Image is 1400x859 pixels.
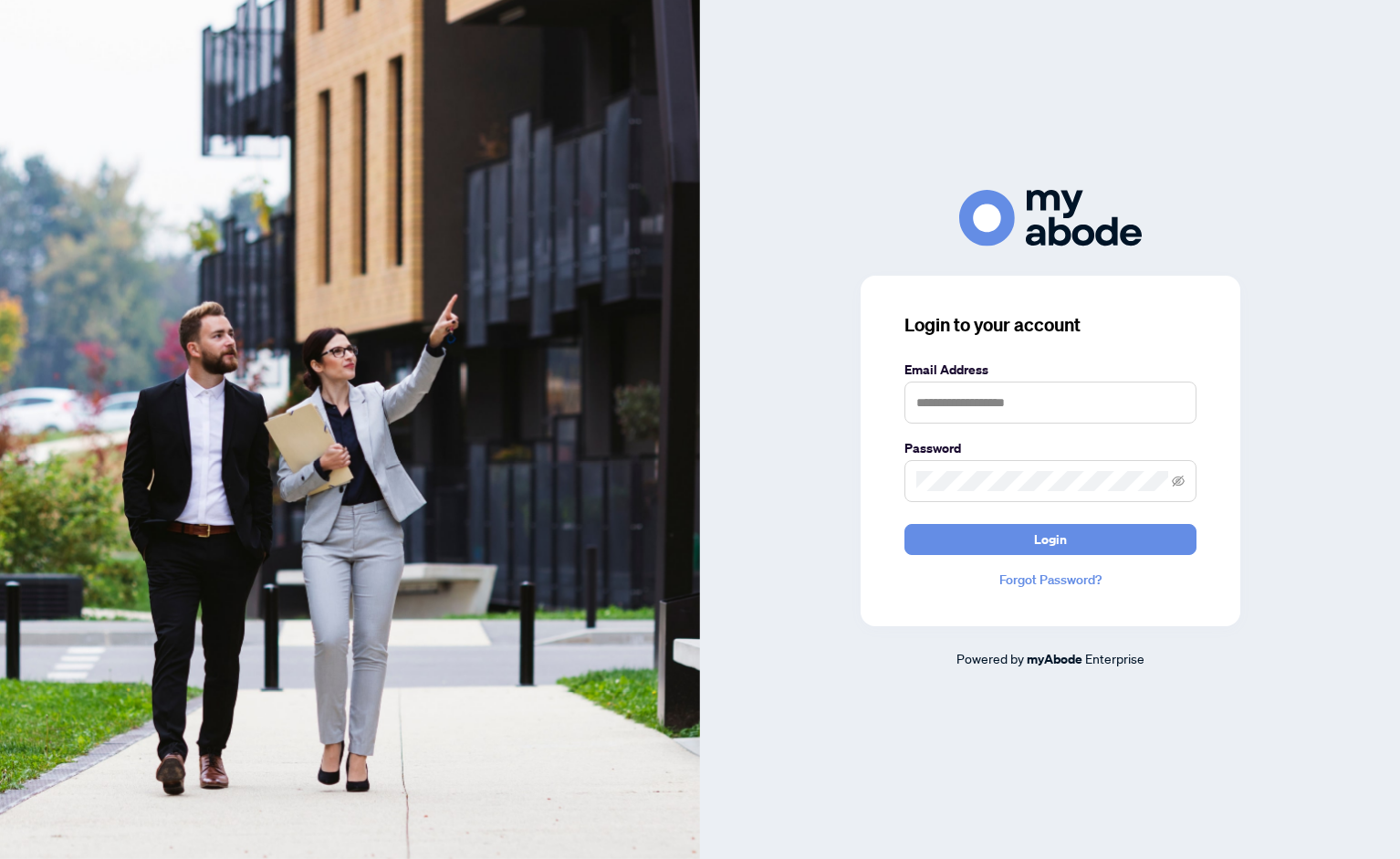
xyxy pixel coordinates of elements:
[904,570,1196,590] a: Forgot Password?
[959,190,1142,246] img: ma-logo
[1172,475,1185,487] span: eye-invisible
[1085,650,1144,666] span: Enterprise
[1027,649,1082,669] a: myAbode
[904,360,1196,380] label: Email Address
[904,524,1196,555] button: Login
[1034,525,1067,554] span: Login
[956,650,1024,666] span: Powered by
[904,312,1196,338] h3: Login to your account
[904,438,1196,458] label: Password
